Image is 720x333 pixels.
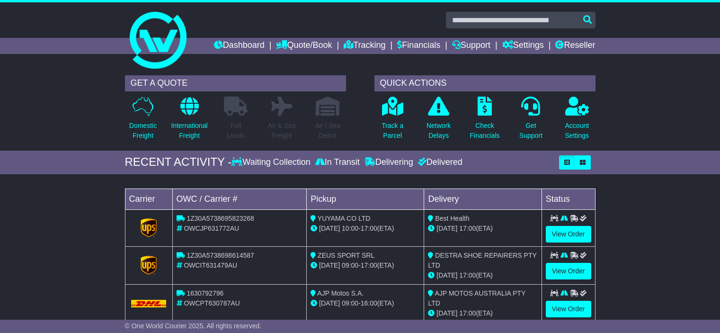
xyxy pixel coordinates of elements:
[374,75,596,91] div: QUICK ACTIONS
[428,308,537,318] div: (ETA)
[311,224,420,234] div: - (ETA)
[459,309,476,317] span: 17:00
[361,299,377,307] span: 16:00
[307,189,424,209] td: Pickup
[428,252,536,269] span: DESTRA SHOE REPAIRERS PTY LTD
[426,96,451,146] a: NetworkDelays
[459,271,476,279] span: 17:00
[542,189,595,209] td: Status
[315,121,340,141] p: Air / Sea Depot
[362,157,416,168] div: Delivering
[187,215,254,222] span: 1Z30A5738695823268
[319,261,340,269] span: [DATE]
[428,270,537,280] div: (ETA)
[424,189,542,209] td: Delivery
[172,189,307,209] td: OWC / Carrier #
[184,299,240,307] span: OWCPT630787AU
[546,301,591,317] a: View Order
[459,225,476,232] span: 17:00
[546,226,591,243] a: View Order
[344,38,385,54] a: Tracking
[382,121,403,141] p: Track a Parcel
[436,271,457,279] span: [DATE]
[428,289,525,307] span: AJP MOTOS AUSTRALIA PTY LTD
[565,96,590,146] a: AccountSettings
[131,300,167,307] img: DHL.png
[125,75,346,91] div: GET A QUOTE
[470,96,500,146] a: CheckFinancials
[436,309,457,317] span: [DATE]
[319,299,340,307] span: [DATE]
[214,38,265,54] a: Dashboard
[184,261,237,269] span: OWCIT631479AU
[141,256,157,275] img: GetCarrierServiceLogo
[427,121,451,141] p: Network Delays
[381,96,404,146] a: Track aParcel
[313,157,362,168] div: In Transit
[125,155,232,169] div: RECENT ACTIVITY -
[311,261,420,270] div: - (ETA)
[171,121,207,141] p: International Freight
[342,299,358,307] span: 09:00
[187,289,223,297] span: 1630792796
[129,121,157,141] p: Domestic Freight
[436,225,457,232] span: [DATE]
[470,121,500,141] p: Check Financials
[317,289,364,297] span: AJP Motos S.A.
[519,96,543,146] a: GetSupport
[231,157,312,168] div: Waiting Collection
[318,215,371,222] span: YUYAMA CO LTD
[125,322,262,330] span: © One World Courier 2025. All rights reserved.
[224,121,248,141] p: Full Loads
[311,298,420,308] div: - (ETA)
[565,121,589,141] p: Account Settings
[319,225,340,232] span: [DATE]
[267,121,295,141] p: Air & Sea Freight
[546,263,591,279] a: View Order
[318,252,374,259] span: ZEUS SPORT SRL
[416,157,462,168] div: Delivered
[452,38,490,54] a: Support
[361,225,377,232] span: 17:00
[502,38,544,54] a: Settings
[141,218,157,237] img: GetCarrierServiceLogo
[187,252,254,259] span: 1Z30A5738698614587
[276,38,332,54] a: Quote/Book
[125,189,172,209] td: Carrier
[342,225,358,232] span: 10:00
[519,121,542,141] p: Get Support
[397,38,440,54] a: Financials
[170,96,208,146] a: InternationalFreight
[555,38,595,54] a: Reseller
[428,224,537,234] div: (ETA)
[361,261,377,269] span: 17:00
[342,261,358,269] span: 09:00
[129,96,157,146] a: DomesticFreight
[435,215,469,222] span: Best Health
[184,225,239,232] span: OWCJP631772AU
